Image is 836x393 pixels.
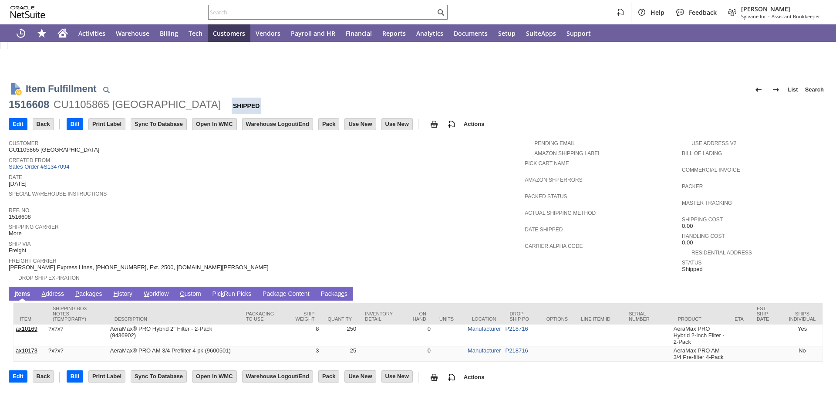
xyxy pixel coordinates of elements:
svg: Recent Records [16,28,26,38]
a: Unrolled view on [812,288,822,299]
td: AeraMax® PRO Hybrid 2" Filter - 2-Pack (9436902) [108,325,239,346]
a: Manufacturer [468,325,501,332]
div: Shortcuts [31,24,52,42]
span: Assistant Bookkeeper [772,13,820,20]
div: Confirmation [32,49,823,59]
span: Feedback [689,8,717,17]
td: Yes [782,325,823,346]
span: 0.00 [682,223,693,230]
a: Recent Records [10,24,31,42]
span: Setup [498,29,516,37]
span: Shipped [682,266,703,273]
td: ?x?x? [46,346,108,362]
a: Amazon Shipping Label [534,150,601,156]
span: - [768,13,770,20]
span: Tech [189,29,202,37]
a: Ref. No. [9,207,31,213]
input: Search [209,7,435,17]
td: 0 [404,346,433,362]
img: Quick Find [101,85,111,95]
a: Actions [460,121,488,127]
td: ?x?x? [46,325,108,346]
td: No [782,346,823,362]
a: Pending Email [534,140,575,146]
div: Drop Ship PO [510,311,533,322]
div: CU1105865 [GEOGRAPHIC_DATA] [54,98,221,112]
svg: Shortcuts [37,28,47,38]
a: Shipping Cost [682,217,723,223]
a: Date Shipped [525,227,563,233]
a: Home [52,24,73,42]
svg: Home [57,28,68,38]
a: Commercial Invoice [682,167,740,173]
span: [PERSON_NAME] Express Lines, [PHONE_NUMBER], Ext. 2500, [DOMAIN_NAME][PERSON_NAME] [9,264,269,271]
span: Payroll and HR [291,29,335,37]
a: Customers [208,24,250,42]
input: Open In WMC [192,371,236,382]
span: I [14,290,16,297]
span: Support [566,29,591,37]
div: Shipping Box Notes (Temporary) [53,306,101,322]
a: ax10169 [16,325,37,332]
div: Product [678,316,722,322]
span: Warehouse [116,29,149,37]
div: Transaction successfully Saved [32,59,823,66]
a: Date [9,174,22,180]
span: More [9,230,22,237]
div: Ship Weight [292,311,315,322]
svg: logo [10,6,45,18]
div: Packaging to Use [246,311,279,322]
a: PickRun Picks [210,290,253,298]
a: Manufacturer [468,347,501,354]
span: Vendors [256,29,280,37]
input: Pack [319,371,339,382]
a: Special Warehouse Instructions [9,191,107,197]
a: Customer [9,140,38,146]
div: Item [20,316,40,322]
span: 1516608 [9,213,31,220]
td: AeraMax PRO AM 3/4 Pre-filter 4-Pack [671,346,728,362]
a: Use Address V2 [691,140,736,146]
img: add-record.svg [446,372,457,383]
td: AeraMax PRO Hybrid 2-inch Filter - 2-Pack [671,325,728,346]
a: Setup [493,24,521,42]
a: Packed Status [525,193,567,200]
input: Use New [382,119,412,130]
svg: Search [435,7,446,17]
span: W [144,290,149,297]
div: Options [546,316,568,322]
div: Serial Number [629,311,665,322]
a: Activities [73,24,111,42]
span: 0.00 [682,239,693,246]
a: Tech [183,24,208,42]
img: add-record.svg [446,119,457,129]
span: [DATE] [9,180,27,187]
a: Vendors [250,24,286,42]
a: Packages [319,290,350,298]
input: Sync To Database [131,371,186,382]
a: Master Tracking [682,200,732,206]
a: Actual Shipping Method [525,210,596,216]
h1: Item Fulfillment [26,81,97,96]
input: Back [33,119,54,130]
span: C [180,290,184,297]
div: On Hand [411,311,426,322]
a: Financial [340,24,377,42]
span: Activities [78,29,105,37]
a: Documents [448,24,493,42]
a: Carrier Alpha Code [525,243,583,249]
input: Warehouse Logout/End [243,119,313,130]
a: Shipping Carrier [9,224,59,230]
a: Package Content [260,290,311,298]
img: print.svg [429,119,439,129]
img: print.svg [429,372,439,383]
input: Back [33,371,54,382]
a: Freight Carrier [9,258,57,264]
td: 25 [321,346,359,362]
span: Help [651,8,664,17]
a: Reports [377,24,411,42]
a: ax10173 [16,347,37,354]
div: Ships Individual [789,311,816,322]
span: Freight [9,247,26,254]
a: Pick Cart Name [525,160,569,166]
